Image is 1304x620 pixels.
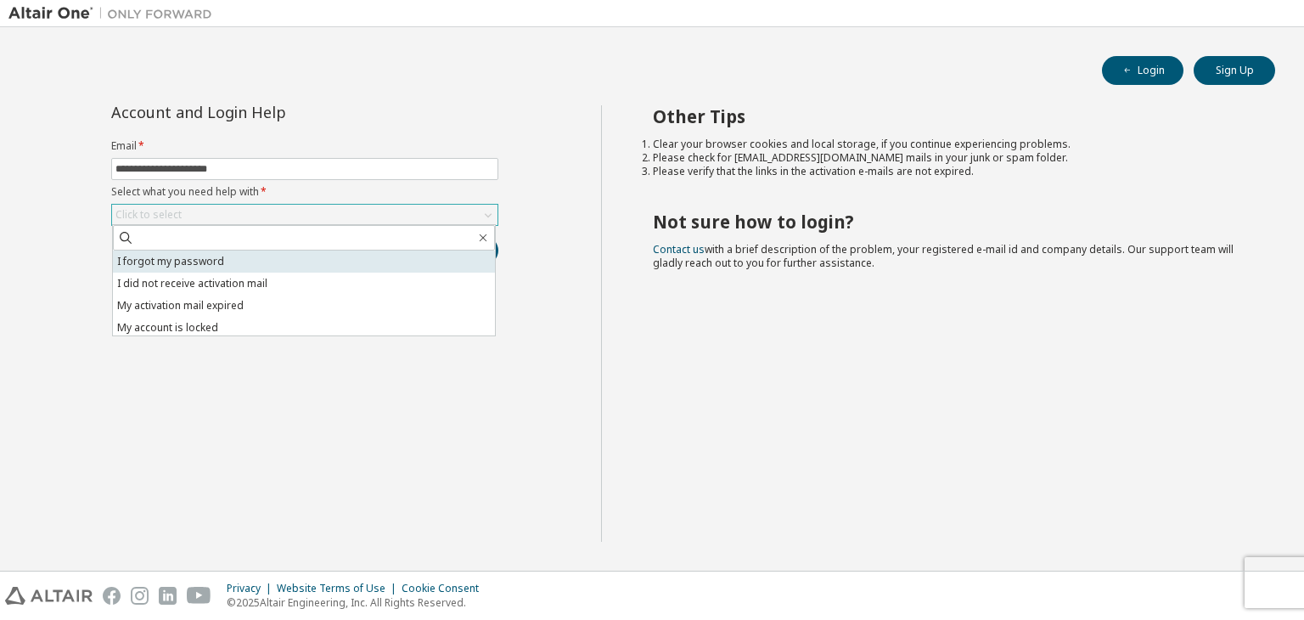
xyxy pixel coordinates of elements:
p: © 2025 Altair Engineering, Inc. All Rights Reserved. [227,595,489,610]
div: Website Terms of Use [277,582,402,595]
img: youtube.svg [187,587,211,605]
li: Clear your browser cookies and local storage, if you continue experiencing problems. [653,138,1245,151]
div: Cookie Consent [402,582,489,595]
label: Select what you need help with [111,185,498,199]
li: Please verify that the links in the activation e-mails are not expired. [653,165,1245,178]
li: Please check for [EMAIL_ADDRESS][DOMAIN_NAME] mails in your junk or spam folder. [653,151,1245,165]
a: Contact us [653,242,705,256]
img: linkedin.svg [159,587,177,605]
div: Account and Login Help [111,105,421,119]
div: Click to select [115,208,182,222]
li: I forgot my password [113,251,495,273]
h2: Not sure how to login? [653,211,1245,233]
button: Sign Up [1194,56,1275,85]
img: instagram.svg [131,587,149,605]
img: Altair One [8,5,221,22]
button: Login [1102,56,1183,85]
div: Privacy [227,582,277,595]
h2: Other Tips [653,105,1245,127]
label: Email [111,139,498,153]
div: Click to select [112,205,497,225]
span: with a brief description of the problem, your registered e-mail id and company details. Our suppo... [653,242,1234,270]
img: facebook.svg [103,587,121,605]
img: altair_logo.svg [5,587,93,605]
